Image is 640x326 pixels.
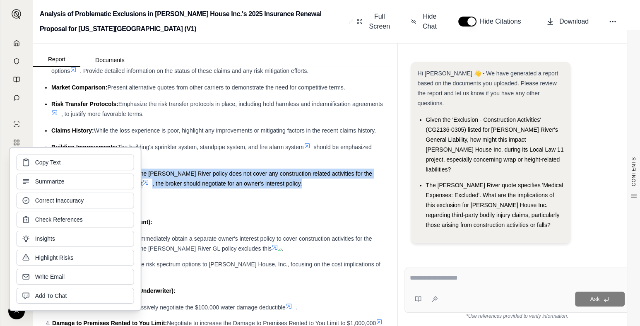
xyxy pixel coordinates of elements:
[17,231,134,246] button: Insights
[51,101,118,107] span: Risk Transfer Protocols:
[296,304,297,311] span: .
[40,7,346,36] h2: Analysis of Problematic Exclusions in [PERSON_NAME] House Inc.'s 2025 Insurance Renewal Proposal ...
[51,144,118,150] span: Building Improvements:
[107,84,345,91] span: Present alternative quotes from other carriers to demonstrate the need for competitive terms.
[35,273,65,281] span: Write Email
[5,89,28,106] a: Chat
[80,68,308,74] span: . Provide detailed information on the status of these claims and any risk mitigation efforts.
[630,157,637,186] span: CONTENTS
[5,134,28,151] a: Policy Comparisons
[17,193,134,208] button: Correct Inaccuracy
[35,177,65,186] span: Summarize
[5,53,28,70] a: Documents Vault
[5,152,28,169] a: Claim Coverage
[17,269,134,285] button: Write Email
[5,116,28,133] a: Single Policy
[5,171,28,187] a: Custom Report
[35,215,83,224] span: Check References
[51,84,107,91] span: Market Comparison:
[559,17,589,27] span: Download
[17,250,134,266] button: Highlight Risks
[33,53,80,67] button: Report
[426,116,564,173] span: Given the 'Exclusion - Construction Activities' (CG2136-0305) listed for [PERSON_NAME] River's Ge...
[5,215,28,232] a: Contract Analysis
[404,313,630,319] div: *Use references provided to verify information.
[480,17,526,27] span: Hide Citations
[543,13,592,30] button: Download
[35,196,84,205] span: Correct Inaccuracy
[8,303,25,319] div: A
[152,180,302,187] span: , the broker should negotiate for an owner's interest policy.
[51,127,94,134] span: Claims History:
[52,261,380,278] span: Present the risk spectrum options to [PERSON_NAME] House, Inc., focusing on the cost implications...
[368,12,391,31] span: Full Screen
[35,158,61,167] span: Copy Text
[12,9,22,19] img: Expand sidebar
[282,245,283,252] span: .
[51,170,372,187] span: Given that the [PERSON_NAME] River policy does not cover any construction related activities for ...
[17,155,134,170] button: Copy Text
[421,12,438,31] span: Hide Chat
[5,189,28,205] a: Coverage Table
[590,296,599,302] span: Ask
[118,144,303,150] span: The building's sprinkler system, standpipe system, and fire alarm system
[35,234,55,243] span: Insights
[575,292,625,307] button: Ask
[17,174,134,189] button: Summarize
[5,71,28,88] a: Prompt Library
[408,8,442,35] button: Hide Chat
[17,212,134,227] button: Check References
[35,254,74,262] span: Highlight Risks
[61,111,144,117] span: , to justify more favorable terms.
[80,53,140,67] button: Documents
[52,235,372,252] span: Immediately obtain a separate owner's interest policy to cover construction activities for the on...
[5,35,28,51] a: Home
[94,127,376,134] span: While the loss experience is poor, highlight any improvements or mitigating factors in the recent...
[125,304,286,311] span: Aggressively negotiate the $100,000 water damage deductible
[354,8,395,35] button: Full Screen
[118,101,383,107] span: Emphasize the risk transfer protocols in place, including hold harmless and indemnification agree...
[418,70,558,106] span: Hi [PERSON_NAME] 👋 - We have generated a report based on the documents you uploaded. Please revie...
[35,292,67,300] span: Add To Chat
[426,182,563,228] span: The [PERSON_NAME] River quote specifies 'Medical Expenses: Excluded'. What are the implications o...
[8,6,25,22] button: Expand sidebar
[43,195,387,210] h3: 7. Final Action Plan
[5,234,28,250] a: Legal Search Engine
[17,288,134,304] button: Add To Chat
